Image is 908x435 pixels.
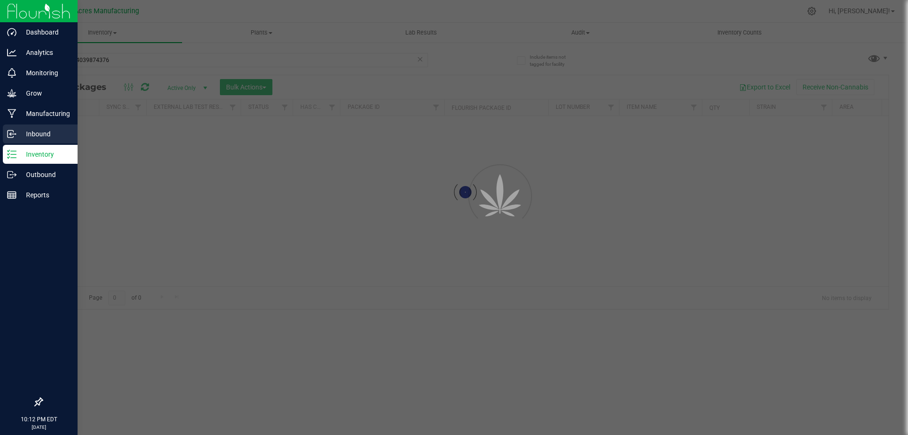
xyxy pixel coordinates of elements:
[7,48,17,57] inline-svg: Analytics
[7,68,17,78] inline-svg: Monitoring
[17,108,73,119] p: Manufacturing
[7,109,17,118] inline-svg: Manufacturing
[17,47,73,58] p: Analytics
[4,424,73,431] p: [DATE]
[17,67,73,79] p: Monitoring
[17,169,73,180] p: Outbound
[7,150,17,159] inline-svg: Inventory
[7,129,17,139] inline-svg: Inbound
[17,88,73,99] p: Grow
[17,149,73,160] p: Inventory
[7,190,17,200] inline-svg: Reports
[7,89,17,98] inline-svg: Grow
[7,27,17,37] inline-svg: Dashboard
[7,170,17,179] inline-svg: Outbound
[17,27,73,38] p: Dashboard
[17,189,73,201] p: Reports
[4,415,73,424] p: 10:12 PM EDT
[17,128,73,140] p: Inbound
